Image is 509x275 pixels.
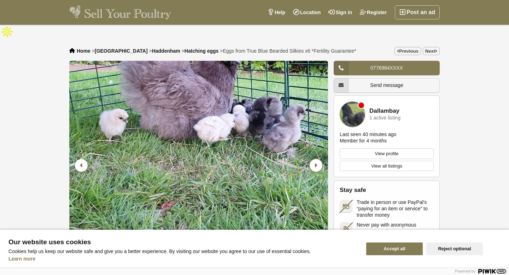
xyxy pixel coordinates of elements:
span: Send message [370,82,403,88]
a: Haddenham [152,48,180,54]
div: Last seen 40 minutes ago [340,131,396,137]
li: > [220,48,356,54]
span: 0776984XXXX [370,65,403,71]
div: Member for 4 months [340,137,387,144]
li: > [92,48,148,54]
a: Register [356,5,391,19]
a: Dallambay [369,108,399,115]
span: Eggs from True Blue Bearded Silkies x6 *Fertility Guarantee* [223,48,356,54]
span: Powered by [455,269,475,273]
a: Location [289,5,324,19]
li: > [182,48,219,54]
a: [GEOGRAPHIC_DATA] [95,48,148,54]
div: Next slide [306,156,324,175]
img: Dallambay [340,101,365,127]
span: Our website uses cookies [8,239,358,246]
button: Accept all [366,242,423,255]
button: Reject optional [426,242,483,255]
img: Eggs from True Blue Bearded Silkies x6 *Fertility Guarantee* - 2/4 [69,61,328,270]
p: Cookies help us keep our website safe and give you a better experience. By visiting our website y... [8,248,358,254]
li: 2 / 4 [69,61,328,270]
span: Never pay with anonymous payment services [357,222,434,234]
a: Next [423,47,440,55]
a: 0776984XXXX [334,61,440,75]
a: View all listings [340,161,434,171]
a: Learn more [8,256,35,262]
a: Home [77,48,90,54]
li: > [149,48,180,54]
a: Send message [334,78,440,93]
a: Previous [394,47,421,55]
a: View profile [340,148,434,159]
div: Previous slide [73,156,91,175]
div: 1 active listing [369,115,400,121]
span: Trade in person or use PayPal's “paying for an item or service” to transfer money [357,199,434,218]
h2: Stay safe [340,187,434,194]
a: Help [264,5,289,19]
a: Post an ad [395,5,440,19]
div: Member is offline [358,103,364,108]
a: Hatching eggs [185,48,218,54]
a: Sign in [324,5,356,19]
img: Sell Your Poultry [69,5,171,19]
